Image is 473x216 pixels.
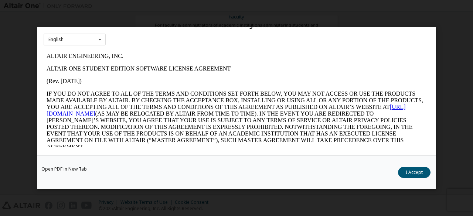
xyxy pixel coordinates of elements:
[3,28,383,35] p: (Rev. [DATE])
[3,54,362,67] a: [URL][DOMAIN_NAME]
[3,16,383,22] p: ALTAIR ONE STUDENT EDITION SOFTWARE LICENSE AGREEMENT
[48,37,64,42] div: English
[41,167,87,171] a: Open PDF in New Tab
[44,22,429,29] div: End-User License Agreement
[3,41,383,100] p: IF YOU DO NOT AGREE TO ALL OF THE TERMS AND CONDITIONS SET FORTH BELOW, YOU MAY NOT ACCESS OR USE...
[398,167,431,178] button: I Accept
[3,3,383,10] p: ALTAIR ENGINEERING, INC.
